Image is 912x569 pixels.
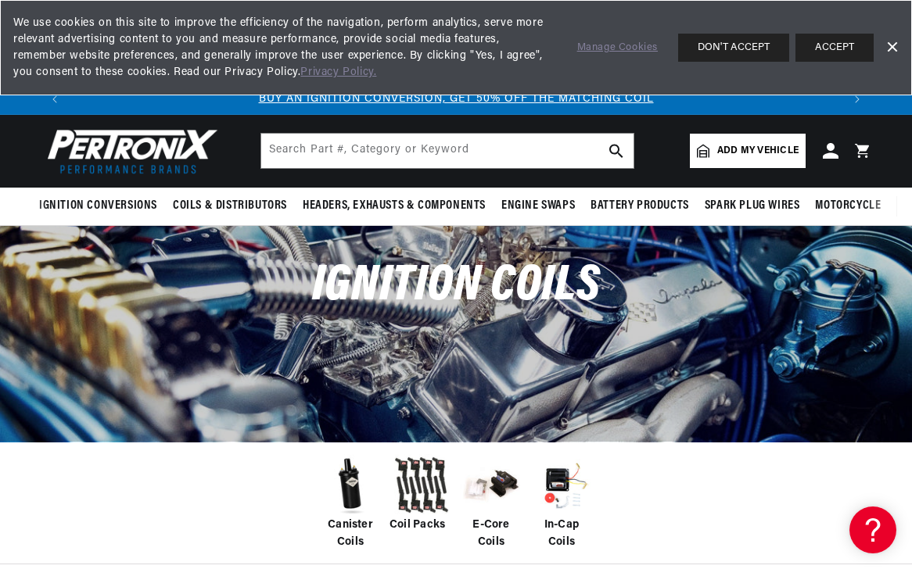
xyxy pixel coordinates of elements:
span: E-Core Coils [460,517,522,552]
span: Coil Packs [390,517,445,534]
summary: Coils & Distributors [165,188,295,224]
a: Privacy Policy. [300,66,376,78]
a: Dismiss Banner [880,36,903,59]
summary: Battery Products [583,188,697,224]
summary: Motorcycle [807,188,889,224]
img: Canister Coils [319,454,382,517]
img: E-Core Coils [460,454,522,517]
input: Search Part #, Category or Keyword [261,134,634,168]
span: Headers, Exhausts & Components [303,198,486,214]
span: In-Cap Coils [530,517,593,552]
a: Coil Packs Coil Packs [390,454,452,534]
summary: Headers, Exhausts & Components [295,188,494,224]
button: search button [599,134,634,168]
button: Translation missing: en.sections.announcements.previous_announcement [39,84,70,115]
a: E-Core Coils E-Core Coils [460,454,522,552]
span: Battery Products [591,198,689,214]
span: Add my vehicle [717,144,799,159]
span: Spark Plug Wires [705,198,800,214]
summary: Engine Swaps [494,188,583,224]
span: Coils & Distributors [173,198,287,214]
img: In-Cap Coils [530,454,593,517]
span: Canister Coils [319,517,382,552]
span: Engine Swaps [501,198,575,214]
img: Coil Packs [390,454,452,517]
a: BUY AN IGNITION CONVERSION, GET 50% OFF THE MATCHING COIL [259,93,654,105]
button: Translation missing: en.sections.announcements.next_announcement [842,84,873,115]
a: Add my vehicle [690,134,806,168]
a: Manage Cookies [577,40,658,56]
div: Announcement [70,91,842,108]
span: Ignition Conversions [39,198,157,214]
span: Ignition Coils [312,261,600,312]
a: Canister Coils Canister Coils [319,454,382,552]
summary: Spark Plug Wires [697,188,808,224]
span: Motorcycle [815,198,881,214]
img: Pertronix [39,124,219,178]
summary: Ignition Conversions [39,188,165,224]
button: DON'T ACCEPT [678,34,789,62]
div: 1 of 3 [70,91,842,108]
span: We use cookies on this site to improve the efficiency of the navigation, perform analytics, serve... [13,15,555,81]
button: ACCEPT [795,34,874,62]
a: In-Cap Coils In-Cap Coils [530,454,593,552]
